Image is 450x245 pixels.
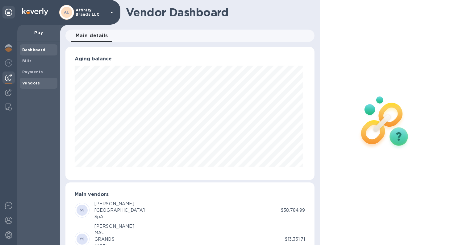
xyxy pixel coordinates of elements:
img: Foreign exchange [5,59,12,67]
div: GRANDS [94,236,134,243]
div: MAU [94,230,134,236]
b: SS [80,208,85,212]
p: Pay [22,30,55,36]
p: Affinity Brands LLC [76,8,106,17]
h3: Main vendors [75,192,305,198]
img: Logo [22,8,48,15]
b: Dashboard [22,47,46,52]
b: Bills [22,59,31,63]
b: Vendors [22,81,40,85]
b: YS [80,237,85,241]
p: $13,351.71 [285,236,305,243]
span: Main details [76,31,108,40]
div: [PERSON_NAME] [94,201,145,207]
h1: Vendor Dashboard [126,6,310,19]
h3: Aging balance [75,56,305,62]
div: [GEOGRAPHIC_DATA] [94,207,145,214]
div: Unpin categories [2,6,15,18]
p: $38,784.99 [281,207,305,214]
b: AL [64,10,69,14]
div: [PERSON_NAME] [94,223,134,230]
b: Payments [22,70,43,74]
div: SpA [94,214,145,220]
